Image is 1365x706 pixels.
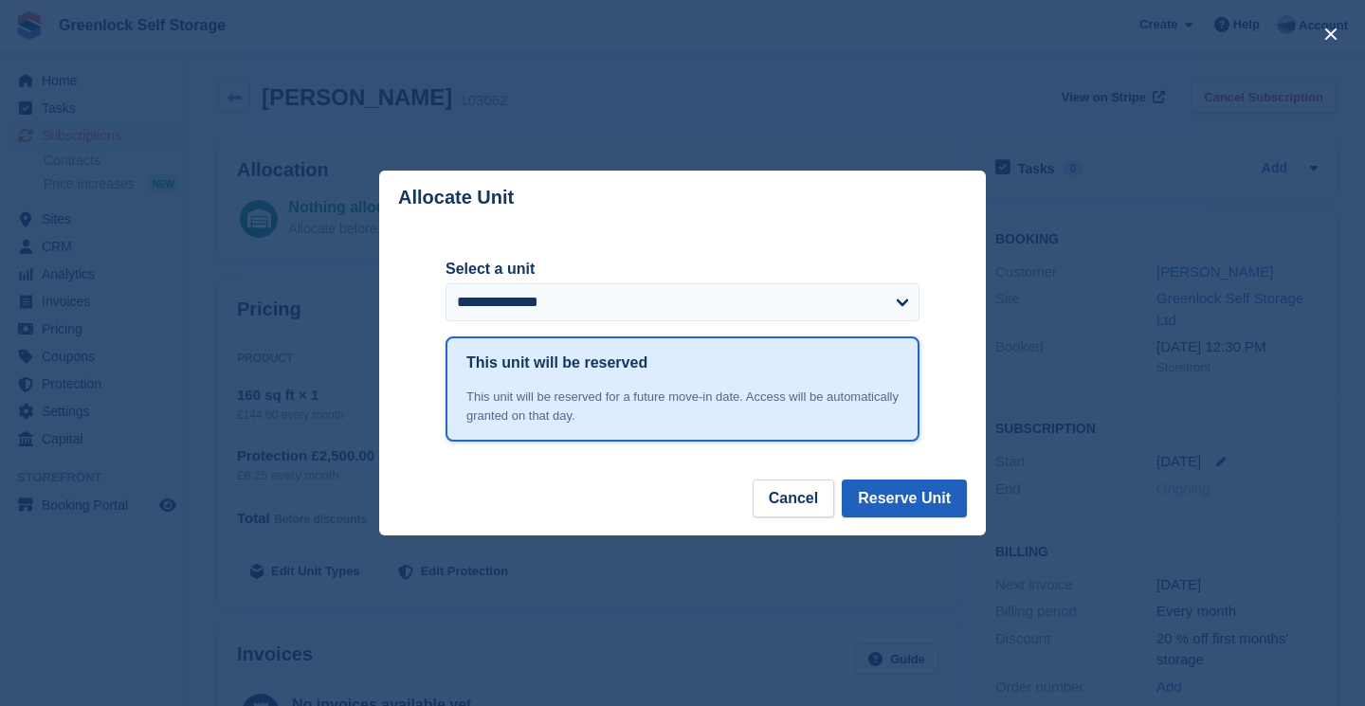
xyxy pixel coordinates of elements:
button: Reserve Unit [842,480,967,517]
label: Select a unit [446,258,919,281]
button: Cancel [753,480,834,517]
div: This unit will be reserved for a future move-in date. Access will be automatically granted on tha... [466,388,899,425]
button: close [1316,19,1346,49]
h1: This unit will be reserved [466,352,647,374]
p: Allocate Unit [398,187,514,208]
